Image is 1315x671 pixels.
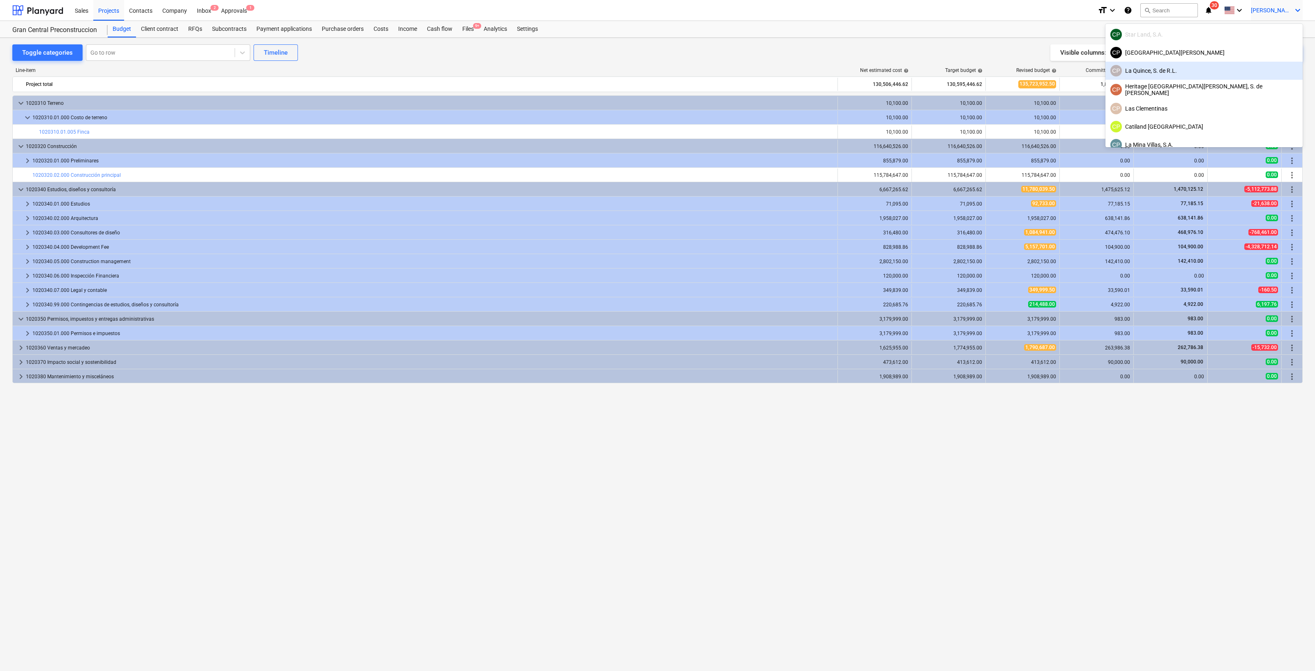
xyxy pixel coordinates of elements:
[1112,49,1120,56] span: CP
[1110,139,1122,150] div: Claudia Perez
[1110,121,1122,132] div: Claudia Perez
[1112,31,1120,38] span: CP
[1112,123,1120,130] span: CP
[1110,84,1122,95] div: Claudia Perez
[1112,105,1120,112] span: CP
[1110,47,1122,58] div: Claudia Perez
[1110,83,1298,96] div: Heritage [GEOGRAPHIC_DATA][PERSON_NAME], S. de [PERSON_NAME]
[1110,139,1298,150] div: La Mina Villas, S.A.
[1274,632,1315,671] div: Widget de chat
[1110,29,1122,40] div: Claudia Perez
[1274,632,1315,671] iframe: Chat Widget
[1110,65,1298,76] div: La Quince, S. de R.L.
[1112,141,1120,148] span: CP
[1112,67,1120,74] span: CP
[1112,86,1120,93] span: CP
[1110,103,1122,114] div: Claudia Perez
[1110,103,1298,114] div: Las Clementinas
[1110,29,1298,40] div: Star Land, S.A.
[1110,65,1122,76] div: Claudia Perez
[1110,47,1298,58] div: [GEOGRAPHIC_DATA][PERSON_NAME]
[1110,121,1298,132] div: Catiland [GEOGRAPHIC_DATA]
